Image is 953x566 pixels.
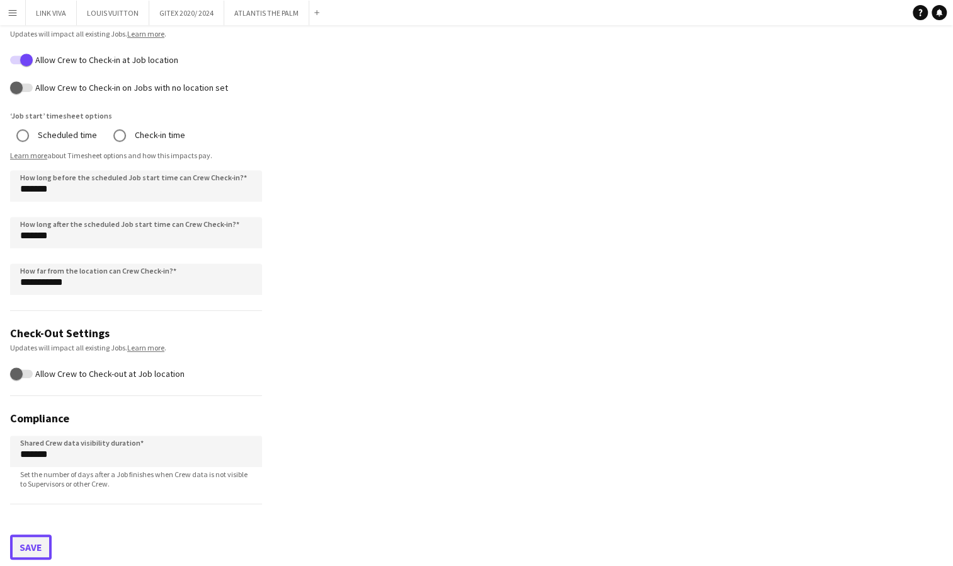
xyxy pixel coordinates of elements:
[33,83,228,93] label: Allow Crew to Check-in on Jobs with no location set
[26,1,77,25] button: LINK VIVA
[10,29,262,38] div: Updates will impact all existing Jobs. .
[10,111,112,120] label: ‘Job start’ timesheet options
[10,151,47,160] a: Learn more
[10,534,52,560] button: Save
[35,125,97,145] label: Scheduled time
[33,368,185,378] label: Allow Crew to Check-out at Job location
[77,1,149,25] button: LOUIS VUITTON
[132,125,185,145] label: Check-in time
[10,343,262,352] div: Updates will impact all existing Jobs. .
[10,411,262,425] h3: Compliance
[224,1,309,25] button: ATLANTIS THE PALM
[10,151,262,160] div: about Timesheet options and how this impacts pay.
[127,29,164,38] a: Learn more
[33,54,178,64] label: Allow Crew to Check-in at Job location
[149,1,224,25] button: GITEX 2020/ 2024
[10,470,262,488] span: Set the number of days after a Job finishes when Crew data is not visible to Supervisors or other...
[10,326,262,340] h3: Check-Out Settings
[127,343,164,352] a: Learn more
